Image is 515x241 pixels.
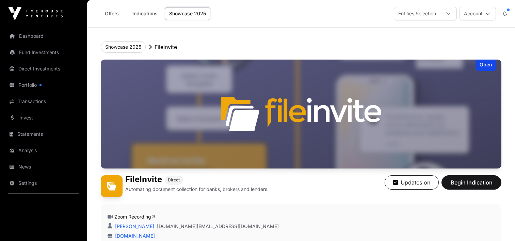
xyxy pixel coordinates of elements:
[157,223,279,230] a: [DOMAIN_NAME][EMAIL_ADDRESS][DOMAIN_NAME]
[476,60,496,71] div: Open
[5,29,82,44] a: Dashboard
[5,45,82,60] a: Fund Investments
[5,61,82,76] a: Direct Investments
[5,143,82,158] a: Analysis
[5,78,82,93] a: Portfolio
[5,94,82,109] a: Transactions
[98,7,125,20] a: Offers
[385,175,439,190] button: Updates on
[441,182,501,189] a: Begin Indication
[128,7,162,20] a: Indications
[5,159,82,174] a: News
[394,7,440,20] div: Entities Selection
[441,175,501,190] button: Begin Indication
[125,175,162,184] h1: FileInvite
[125,186,269,193] p: Automating document collection for banks, brokers and lenders.
[101,175,123,197] img: FileInvite
[155,43,177,51] p: FileInvite
[5,176,82,191] a: Settings
[460,7,496,20] button: Account
[101,60,501,168] img: FileInvite
[114,223,154,229] a: [PERSON_NAME]
[8,7,63,20] img: Icehouse Ventures Logo
[5,110,82,125] a: Invest
[165,7,210,20] a: Showcase 2025
[168,177,180,183] span: Direct
[112,233,155,239] a: [DOMAIN_NAME]
[101,41,146,53] button: Showcase 2025
[5,127,82,142] a: Statements
[450,178,493,187] span: Begin Indication
[114,214,155,220] a: Zoom Recording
